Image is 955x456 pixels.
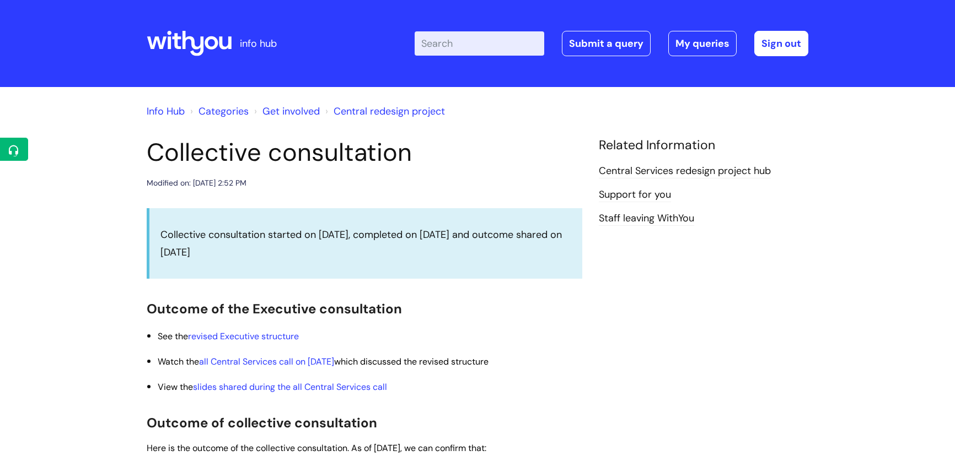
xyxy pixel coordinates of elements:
[147,414,377,431] span: Outcome of collective consultation
[415,31,544,56] input: Search
[251,102,320,120] li: Get involved
[262,105,320,118] a: Get involved
[193,381,387,393] a: slides shared during the all Central Services call
[599,138,808,153] h4: Related Information
[147,138,582,167] h1: Collective consultation
[158,330,299,342] span: See the
[147,176,246,190] div: Modified on: [DATE] 2:52 PM
[240,35,277,52] p: info hub
[147,300,402,317] span: Outcome of the Executive consultation
[147,105,185,118] a: Info Hub
[199,356,334,367] a: all Central Services call on [DATE]
[599,188,671,202] a: Support for you
[562,31,651,56] a: Submit a query
[415,31,808,56] div: | -
[188,330,299,342] a: revised Executive structure
[187,102,249,120] li: Solution home
[160,226,571,262] p: Collective consultation started on [DATE], completed on [DATE] and outcome shared on [DATE]
[323,102,445,120] li: Central redesign project
[198,105,249,118] a: Categories
[599,164,771,178] a: Central Services redesign project hub
[668,31,737,56] a: My queries
[158,356,489,367] span: Watch the which discussed the revised structure
[599,211,694,226] a: Staff leaving WithYou
[147,442,486,454] span: Here is the outcome of the collective consultation. As of [DATE], we can confirm that:
[158,381,387,393] span: View the
[754,31,808,56] a: Sign out
[334,105,445,118] a: Central redesign project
